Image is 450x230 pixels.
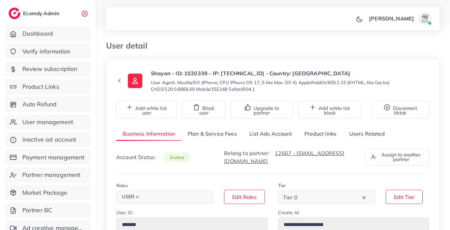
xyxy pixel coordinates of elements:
[224,150,344,164] a: 12667 - [EMAIL_ADDRESS][DOMAIN_NAME]
[5,26,91,41] a: Dashboard
[5,132,91,147] a: Inactive ad account
[164,152,191,162] span: active
[365,12,434,25] a: [PERSON_NAME]avatar
[224,190,265,204] button: Edit Roles
[106,41,153,50] h3: User detail
[116,100,177,119] button: Add white list user
[278,190,375,204] div: Search for option
[182,100,225,119] button: Block user
[362,193,366,201] button: Clear Selected
[418,12,432,25] img: avatar
[386,190,423,204] button: Edit Tier
[224,149,357,165] p: Belong to partner:
[5,61,91,77] a: Review subscription
[231,100,293,119] button: Upgrade to partner
[22,100,57,109] span: Auto Refund
[278,182,286,189] label: Tier
[5,79,91,94] a: Product Links
[365,149,429,166] button: Assign to another partner
[5,203,91,218] a: Partner BC
[116,190,213,204] div: Search for option
[9,8,61,19] a: logoEcomdy Admin
[5,44,91,59] a: Verify information
[298,127,343,141] a: Product links
[5,167,91,182] a: Partner management
[151,79,429,92] small: User Agent: Mozilla/5.0 (iPhone; CPU iPhone OS 17_5 like Mac OS X) AppleWebKit/605.1.15 (KHTML, l...
[278,209,299,216] label: Create At
[243,127,298,141] a: List Ads Account
[22,65,77,73] span: Review subscription
[282,193,299,203] span: Tier 0
[5,115,91,130] a: User management
[22,82,59,91] span: Product Links
[22,47,70,56] span: Verify information
[299,192,361,203] input: Search for option
[182,127,243,141] a: Plan & Service Fees
[22,188,67,197] span: Market Package
[369,15,414,22] p: [PERSON_NAME]
[151,69,429,77] p: Shayan - ID: 1020339 - IP: [TECHNICAL_ID] - Country: [GEOGRAPHIC_DATA]
[136,195,139,199] button: Deselect USER
[5,185,91,200] a: Market Package
[116,127,182,141] a: Business Information
[9,8,20,19] img: logo
[22,206,52,214] span: Partner BC
[116,153,191,161] p: Account Status:
[298,100,361,119] button: Add white list block
[343,127,391,141] a: Users Related
[22,153,85,162] span: Payment management
[22,29,53,38] span: Dashboard
[143,192,205,203] input: Search for option
[22,171,81,179] span: Partner management
[116,182,128,189] label: Roles
[22,135,76,144] span: Inactive ad account
[5,97,91,112] a: Auto Refund
[5,150,91,165] a: Payment management
[116,209,132,216] label: User ID
[372,100,429,119] button: Disconnect tiktok
[128,74,142,88] img: ic-user-info.36bf1079.svg
[22,118,73,126] span: User management
[23,10,61,16] h2: Ecomdy Admin
[119,193,142,202] span: USER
